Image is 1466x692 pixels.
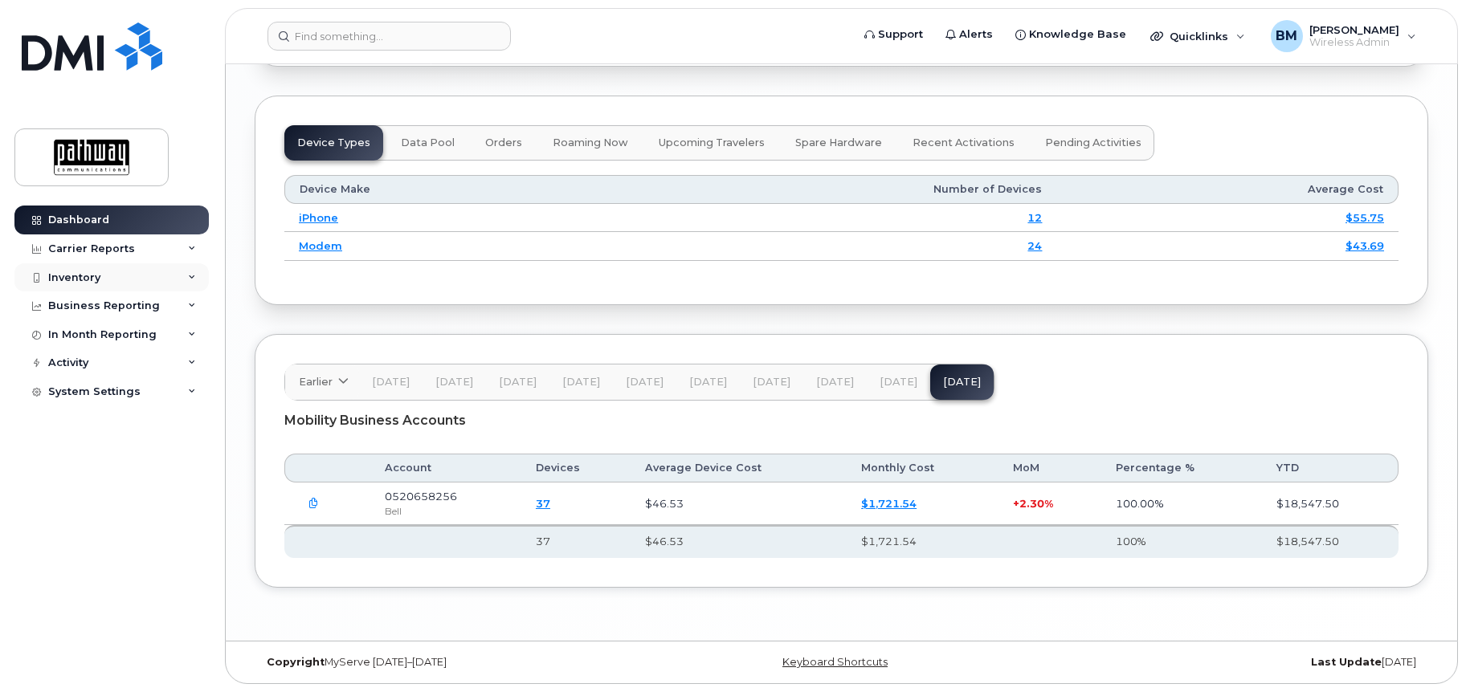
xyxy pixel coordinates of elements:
a: $1,721.54 [861,497,917,510]
a: Earlier [285,364,359,400]
span: Orders [485,136,522,149]
input: Find something... [267,22,511,51]
th: Number of Devices [610,175,1056,204]
a: 24 [1027,239,1042,252]
a: 37 [536,497,550,510]
div: [DATE] [1037,656,1428,669]
span: Earlier [299,374,333,389]
a: iPhone [299,211,338,224]
a: Alerts [934,18,1004,51]
span: Pending Activities [1045,136,1141,149]
div: MyServe [DATE]–[DATE] [255,656,646,669]
span: [DATE] [626,376,664,389]
span: [DATE] [689,376,727,389]
span: 0520658256 [385,490,457,503]
td: 100.00% [1101,482,1262,525]
th: Account [370,454,521,482]
span: 2.30% [1019,497,1053,510]
span: [DATE] [562,376,600,389]
span: Data Pool [401,136,455,149]
span: Bell [385,505,402,517]
span: Spare Hardware [795,136,882,149]
span: + [1013,497,1019,510]
th: $1,721.54 [847,525,998,557]
th: Monthly Cost [847,454,998,482]
span: [DATE] [753,376,790,389]
span: [DATE] [372,376,410,389]
span: Knowledge Base [1029,26,1126,43]
th: Device Make [284,175,610,204]
span: [DATE] [880,376,917,389]
th: 100% [1101,525,1262,557]
th: Percentage % [1101,454,1262,482]
span: BM [1276,26,1297,46]
th: Average Cost [1056,175,1399,204]
th: MoM [998,454,1101,482]
span: [DATE] [816,376,854,389]
span: [DATE] [499,376,537,389]
span: Alerts [959,26,993,43]
td: $18,547.50 [1262,482,1399,525]
span: Recent Activations [913,136,1015,149]
th: 37 [521,525,631,557]
a: Keyboard Shortcuts [782,656,888,668]
strong: Copyright [267,656,325,668]
span: Support [878,26,923,43]
a: Support [853,18,934,51]
th: $18,547.50 [1262,525,1399,557]
div: Barbara Muzika [1260,20,1427,52]
span: [DATE] [435,376,473,389]
th: Average Device Cost [631,454,847,482]
a: 12 [1027,211,1042,224]
span: Roaming Now [553,136,628,149]
a: $55.75 [1346,211,1384,224]
span: Wireless Admin [1309,36,1399,49]
div: Mobility Business Accounts [284,401,1399,441]
div: Quicklinks [1139,20,1256,52]
th: Devices [521,454,631,482]
span: [PERSON_NAME] [1309,23,1399,36]
span: Upcoming Travelers [659,136,765,149]
a: Knowledge Base [1004,18,1137,51]
td: $46.53 [631,482,847,525]
strong: Last Update [1311,656,1382,668]
span: Quicklinks [1170,30,1228,43]
a: Modem [299,239,342,252]
th: $46.53 [631,525,847,557]
th: YTD [1262,454,1399,482]
a: $43.69 [1346,239,1384,252]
